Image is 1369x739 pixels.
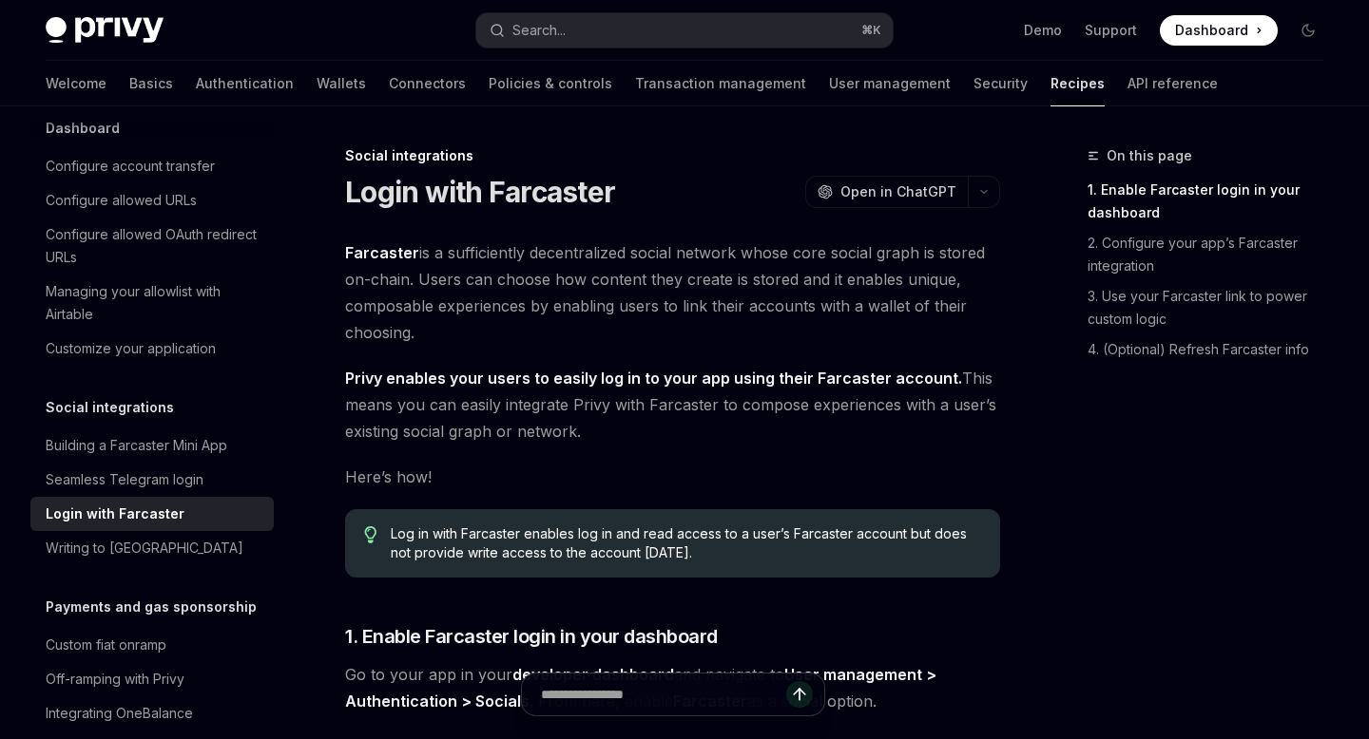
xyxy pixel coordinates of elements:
[46,468,203,491] div: Seamless Telegram login
[46,280,262,326] div: Managing your allowlist with Airtable
[974,61,1028,106] a: Security
[30,428,274,463] a: Building a Farcaster Mini App
[389,61,466,106] a: Connectors
[30,662,274,696] a: Off-ramping with Privy
[46,189,197,212] div: Configure allowed URLs
[317,61,366,106] a: Wallets
[391,524,981,562] span: Log in with Farcaster enables log in and read access to a user’s Farcaster account but does not p...
[1088,281,1339,334] a: 3. Use your Farcaster link to power custom logic
[345,243,419,262] strong: Farcaster
[30,696,274,730] a: Integrating OneBalance
[345,464,1000,490] span: Here’s how!
[345,369,962,388] strong: Privy enables your users to easily log in to your app using their Farcaster account.
[30,531,274,565] a: Writing to [GEOGRAPHIC_DATA]
[786,681,813,708] button: Send message
[861,23,881,38] span: ⌘ K
[46,702,193,725] div: Integrating OneBalance
[30,183,274,218] a: Configure allowed URLs
[345,175,615,209] h1: Login with Farcaster
[46,61,106,106] a: Welcome
[30,218,274,275] a: Configure allowed OAuth redirect URLs
[46,502,184,525] div: Login with Farcaster
[1024,21,1062,40] a: Demo
[829,61,951,106] a: User management
[1175,21,1248,40] span: Dashboard
[46,396,174,419] h5: Social integrations
[196,61,294,106] a: Authentication
[30,275,274,332] a: Managing your allowlist with Airtable
[1088,228,1339,281] a: 2. Configure your app’s Farcaster integration
[1107,144,1192,167] span: On this page
[1128,61,1218,106] a: API reference
[30,497,274,531] a: Login with Farcaster
[805,176,968,208] button: Open in ChatGPT
[30,628,274,662] a: Custom fiat onramp
[345,146,1000,165] div: Social integrations
[46,596,257,618] h5: Payments and gas sponsorship
[1085,21,1137,40] a: Support
[345,661,1000,714] span: Go to your app in your and navigate to . From here, enable as a social option.
[46,337,216,360] div: Customize your application
[1160,15,1278,46] a: Dashboard
[512,665,674,685] a: developer dashboard
[46,668,184,691] div: Off-ramping with Privy
[512,19,566,42] div: Search...
[1051,61,1105,106] a: Recipes
[1088,175,1339,228] a: 1. Enable Farcaster login in your dashboard
[345,243,419,263] a: Farcaster
[46,223,262,269] div: Configure allowed OAuth redirect URLs
[840,182,956,201] span: Open in ChatGPT
[345,623,718,650] span: 1. Enable Farcaster login in your dashboard
[30,463,274,497] a: Seamless Telegram login
[345,239,1000,346] span: is a sufficiently decentralized social network whose core social graph is stored on-chain. Users ...
[46,537,243,559] div: Writing to [GEOGRAPHIC_DATA]
[1088,334,1339,365] a: 4. (Optional) Refresh Farcaster info
[46,155,215,178] div: Configure account transfer
[364,526,377,543] svg: Tip
[46,434,227,457] div: Building a Farcaster Mini App
[129,61,173,106] a: Basics
[635,61,806,106] a: Transaction management
[46,17,164,44] img: dark logo
[345,365,1000,445] span: This means you can easily integrate Privy with Farcaster to compose experiences with a user’s exi...
[30,332,274,366] a: Customize your application
[46,634,166,656] div: Custom fiat onramp
[30,149,274,183] a: Configure account transfer
[489,61,612,106] a: Policies & controls
[476,13,892,47] button: Search...⌘K
[1293,15,1323,46] button: Toggle dark mode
